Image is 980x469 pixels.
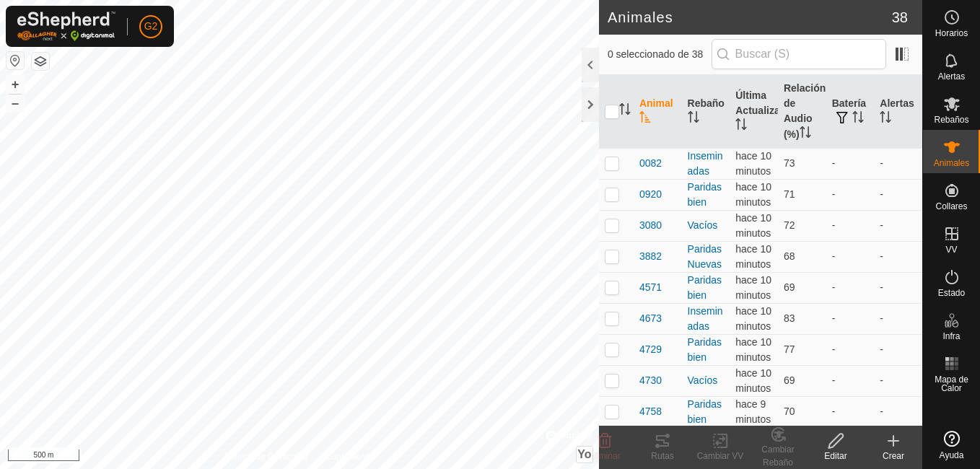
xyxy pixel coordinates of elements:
span: Animales [934,159,969,167]
span: Ayuda [940,451,964,460]
div: Paridas bien [688,397,725,427]
div: Paridas Nuevas [688,242,725,272]
span: 22 sept 2025, 7:36 [735,305,771,332]
span: Mapa de Calor [927,375,976,393]
a: Ayuda [923,425,980,465]
span: 73 [784,157,795,169]
div: Inseminadas [688,149,725,179]
span: 0 seleccionado de 38 [608,47,712,62]
p-sorticon: Activar para ordenar [619,105,631,117]
td: - [874,272,922,303]
span: Horarios [935,29,968,38]
span: 4729 [639,342,662,357]
td: - [874,179,922,210]
td: - [874,365,922,396]
span: 4571 [639,280,662,295]
h2: Animales [608,9,892,26]
td: - [826,179,875,210]
td: - [826,241,875,272]
span: 22 sept 2025, 7:36 [735,212,771,239]
span: Alertas [938,72,965,81]
td: - [874,303,922,334]
span: 69 [784,374,795,386]
span: Infra [942,332,960,341]
p-sorticon: Activar para ordenar [800,128,811,140]
td: - [826,148,875,179]
td: - [826,303,875,334]
p-sorticon: Activar para ordenar [852,113,864,125]
button: + [6,76,24,93]
font: Batería [832,97,866,109]
font: Última Actualización [735,89,800,116]
span: 38 [892,6,908,28]
div: Inseminadas [688,304,725,334]
font: Relación de Audio (%) [784,82,826,140]
div: Vacíos [688,218,725,233]
p-sorticon: Activar para ordenar [688,113,699,125]
div: Paridas bien [688,180,725,210]
span: 22 sept 2025, 7:37 [735,398,771,425]
span: 22 sept 2025, 7:36 [735,243,771,270]
span: 0082 [639,156,662,171]
div: Vacíos [688,373,725,388]
td: - [874,210,922,241]
span: Rebaños [934,115,968,124]
span: 70 [784,406,795,417]
p-sorticon: Activar para ordenar [880,113,891,125]
span: Estado [938,289,965,297]
div: Rutas [634,450,691,463]
p-sorticon: Activar para ordenar [639,113,651,125]
font: Rebaño [688,97,725,109]
div: Editar [807,450,865,463]
span: 22 sept 2025, 7:36 [735,274,771,301]
div: Paridas bien [688,273,725,303]
p-sorticon: Activar para ordenar [735,120,747,132]
td: - [874,334,922,365]
span: 4673 [639,311,662,326]
button: Capas del Mapa [32,53,49,70]
span: 0920 [639,187,662,202]
img: Logo Gallagher [17,12,115,41]
div: Cambiar Rebaño [749,443,807,469]
span: 4730 [639,373,662,388]
button: – [6,95,24,112]
span: Collares [935,202,967,211]
button: Yo [577,447,592,463]
span: VV [945,245,957,254]
span: 22 sept 2025, 7:36 [735,336,771,363]
span: 83 [784,312,795,324]
input: Buscar (S) [712,39,886,69]
td: - [826,396,875,427]
span: 22 sept 2025, 7:36 [735,181,771,208]
span: 22 sept 2025, 7:36 [735,367,771,394]
button: Restablecer Mapa [6,52,24,69]
span: Eliminar [589,451,620,461]
td: - [874,148,922,179]
td: - [874,396,922,427]
td: - [826,272,875,303]
font: Alertas [880,97,914,109]
span: 22 sept 2025, 7:36 [735,150,771,177]
span: Yo [577,448,591,460]
span: 71 [784,188,795,200]
span: 3080 [639,218,662,233]
td: - [826,365,875,396]
span: G2 [144,19,158,34]
div: Cambiar VV [691,450,749,463]
div: Crear [865,450,922,463]
a: Contáctenos [325,450,374,463]
span: 3882 [639,249,662,264]
div: Paridas bien [688,335,725,365]
a: Política de Privacidad [225,450,308,463]
span: 72 [784,219,795,231]
span: 68 [784,250,795,262]
span: 69 [784,281,795,293]
td: - [826,210,875,241]
span: 77 [784,343,795,355]
span: 4758 [639,404,662,419]
font: Animal [639,97,673,109]
td: - [826,334,875,365]
td: - [874,241,922,272]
